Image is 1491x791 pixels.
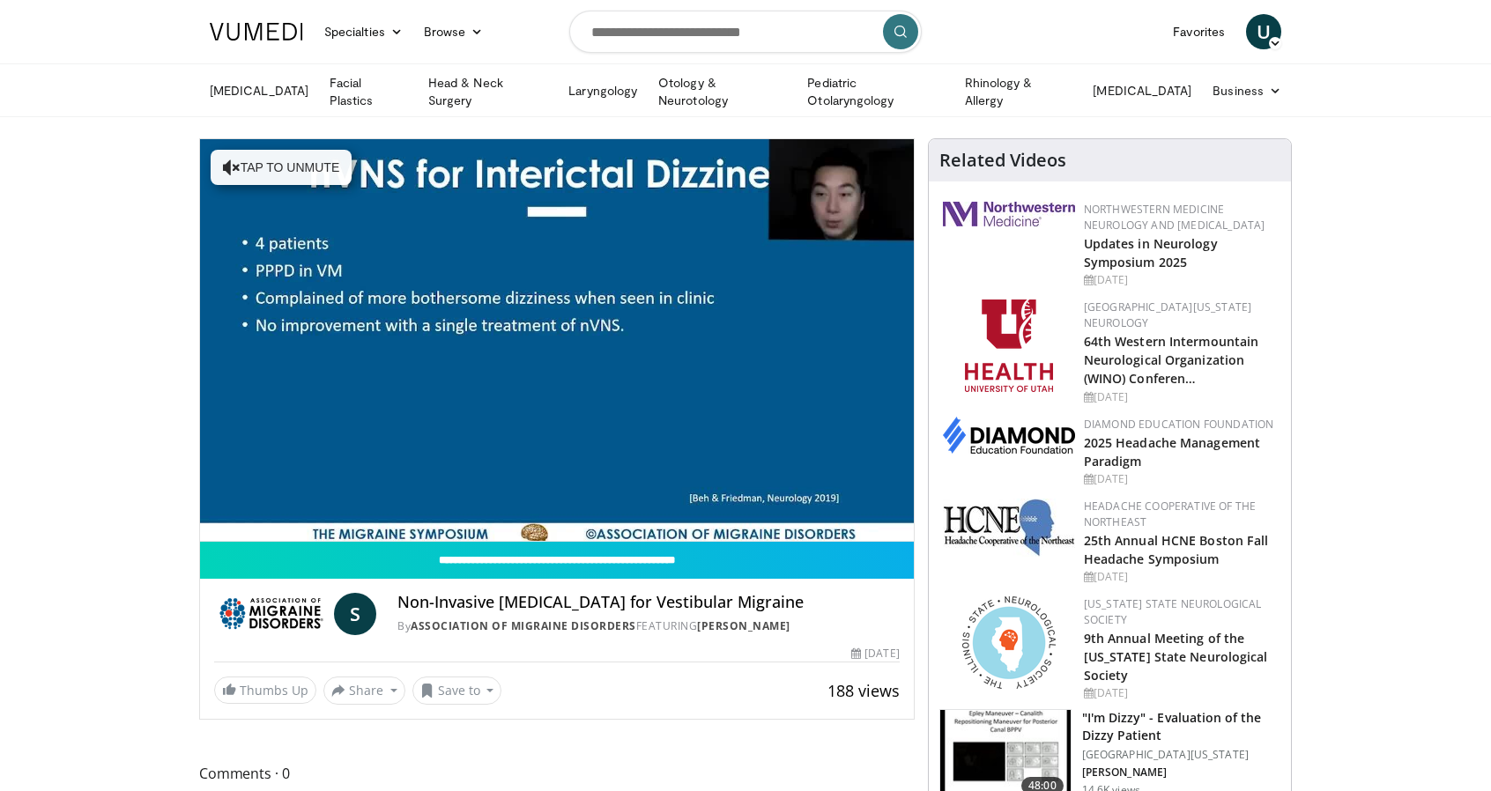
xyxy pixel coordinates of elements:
[1082,765,1280,780] p: [PERSON_NAME]
[1246,14,1281,49] a: U
[851,646,899,662] div: [DATE]
[1084,272,1277,288] div: [DATE]
[943,202,1075,226] img: 2a462fb6-9365-492a-ac79-3166a6f924d8.png.150x105_q85_autocrop_double_scale_upscale_version-0.2.jpg
[334,593,376,635] a: S
[954,74,1083,109] a: Rhinology & Allergy
[648,74,797,109] a: Otology & Neurotology
[1084,569,1277,585] div: [DATE]
[214,593,327,635] img: Association of Migraine Disorders
[210,23,303,41] img: VuMedi Logo
[1082,709,1280,744] h3: "I'm Dizzy" - Evaluation of the Dizzy Patient
[1084,596,1262,627] a: [US_STATE] State Neurological Society
[1084,389,1277,405] div: [DATE]
[943,417,1075,454] img: d0406666-9e5f-4b94-941b-f1257ac5ccaf.png.150x105_q85_autocrop_double_scale_upscale_version-0.2.png
[397,618,900,634] div: By FEATURING
[558,73,648,108] a: Laryngology
[1084,333,1259,387] a: 64th Western Intermountain Neurological Organization (WINO) Conferen…
[1084,434,1260,469] a: 2025 Headache Management Paradigm
[939,150,1066,171] h4: Related Videos
[418,74,558,109] a: Head & Neck Surgery
[314,14,413,49] a: Specialties
[1084,235,1218,270] a: Updates in Neurology Symposium 2025
[1084,471,1277,487] div: [DATE]
[1084,299,1252,330] a: [GEOGRAPHIC_DATA][US_STATE] Neurology
[1082,748,1280,762] p: [GEOGRAPHIC_DATA][US_STATE]
[1084,417,1274,432] a: Diamond Education Foundation
[569,11,922,53] input: Search topics, interventions
[200,139,914,542] video-js: Video Player
[965,299,1053,392] img: f6362829-b0a3-407d-a044-59546adfd345.png.150x105_q85_autocrop_double_scale_upscale_version-0.2.png
[1084,630,1268,684] a: 9th Annual Meeting of the [US_STATE] State Neurological Society
[697,618,790,633] a: [PERSON_NAME]
[211,150,352,185] button: Tap to unmute
[1162,14,1235,49] a: Favorites
[827,680,900,701] span: 188 views
[413,14,494,49] a: Browse
[1082,73,1202,108] a: [MEDICAL_DATA]
[199,73,319,108] a: [MEDICAL_DATA]
[412,676,502,705] button: Save to
[943,499,1075,557] img: 6c52f715-17a6-4da1-9b6c-8aaf0ffc109f.jpg.150x105_q85_autocrop_double_scale_upscale_version-0.2.jpg
[1084,499,1257,529] a: Headache Cooperative of the Northeast
[1084,685,1277,701] div: [DATE]
[397,593,900,612] h4: Non-Invasive [MEDICAL_DATA] for Vestibular Migraine
[1202,73,1292,108] a: Business
[962,596,1056,689] img: 71a8b48c-8850-4916-bbdd-e2f3ccf11ef9.png.150x105_q85_autocrop_double_scale_upscale_version-0.2.png
[214,676,316,704] a: Thumbs Up
[1084,202,1265,233] a: Northwestern Medicine Neurology and [MEDICAL_DATA]
[797,74,953,109] a: Pediatric Otolaryngology
[323,676,405,705] button: Share
[319,74,418,109] a: Facial Plastics
[411,618,636,633] a: Association of Migraine Disorders
[199,762,915,785] span: Comments 0
[1084,532,1269,567] a: 25th Annual HCNE Boston Fall Headache Symposium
